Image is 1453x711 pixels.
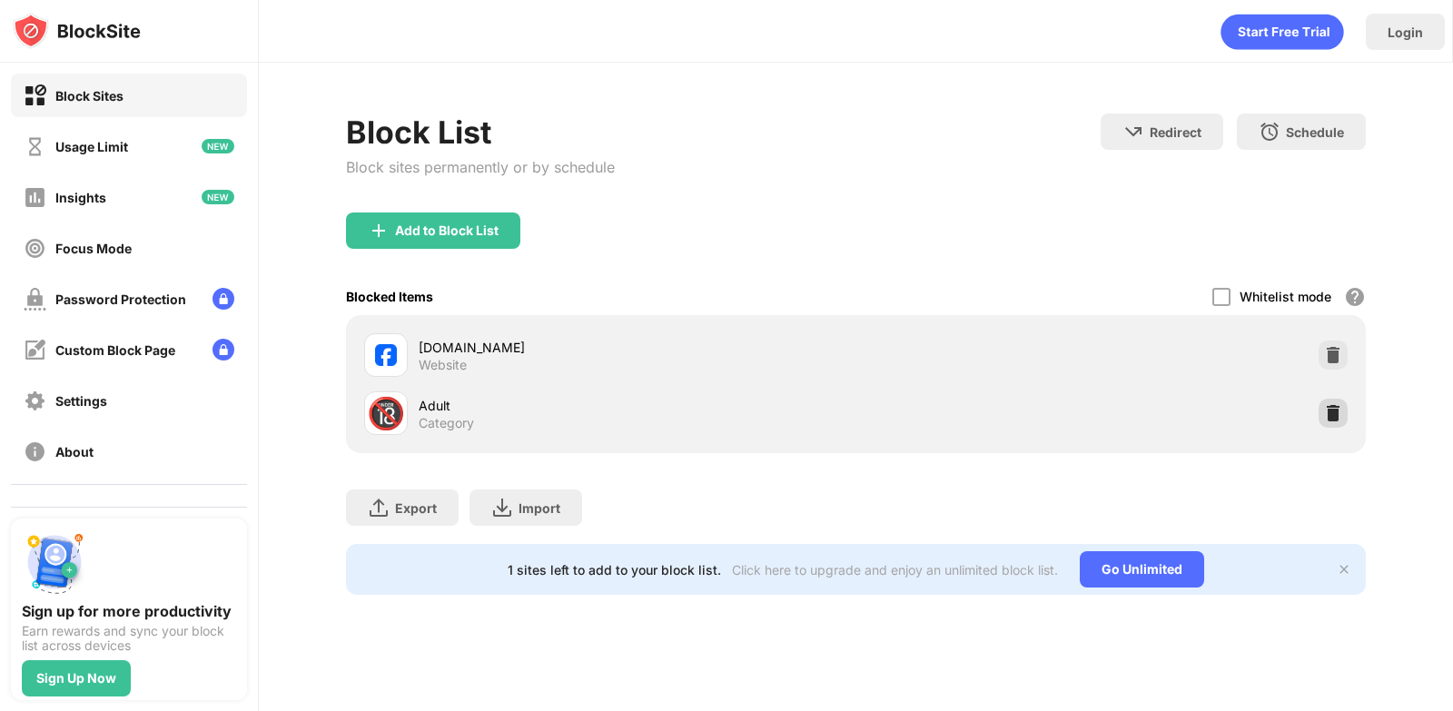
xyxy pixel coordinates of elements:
[24,339,46,361] img: customize-block-page-off.svg
[24,186,46,209] img: insights-off.svg
[1080,551,1204,588] div: Go Unlimited
[419,338,856,357] div: [DOMAIN_NAME]
[55,241,132,256] div: Focus Mode
[55,291,186,307] div: Password Protection
[24,237,46,260] img: focus-off.svg
[1388,25,1423,40] div: Login
[24,440,46,463] img: about-off.svg
[55,190,106,205] div: Insights
[375,344,397,366] img: favicons
[24,84,46,107] img: block-on.svg
[732,562,1058,578] div: Click here to upgrade and enjoy an unlimited block list.
[1337,562,1351,577] img: x-button.svg
[202,139,234,153] img: new-icon.svg
[346,158,615,176] div: Block sites permanently or by schedule
[55,444,94,459] div: About
[24,288,46,311] img: password-protection-off.svg
[419,396,856,415] div: Adult
[24,390,46,412] img: settings-off.svg
[419,415,474,431] div: Category
[419,357,467,373] div: Website
[346,114,615,151] div: Block List
[508,562,721,578] div: 1 sites left to add to your block list.
[55,139,128,154] div: Usage Limit
[395,223,499,238] div: Add to Block List
[346,289,433,304] div: Blocked Items
[519,500,560,516] div: Import
[55,342,175,358] div: Custom Block Page
[55,88,124,104] div: Block Sites
[22,602,236,620] div: Sign up for more productivity
[367,395,405,432] div: 🔞
[213,339,234,360] img: lock-menu.svg
[213,288,234,310] img: lock-menu.svg
[1286,124,1344,140] div: Schedule
[24,135,46,158] img: time-usage-off.svg
[395,500,437,516] div: Export
[1240,289,1331,304] div: Whitelist mode
[1150,124,1201,140] div: Redirect
[22,529,87,595] img: push-signup.svg
[36,671,116,686] div: Sign Up Now
[202,190,234,204] img: new-icon.svg
[55,393,107,409] div: Settings
[13,13,141,49] img: logo-blocksite.svg
[22,624,236,653] div: Earn rewards and sync your block list across devices
[1221,14,1344,50] div: animation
